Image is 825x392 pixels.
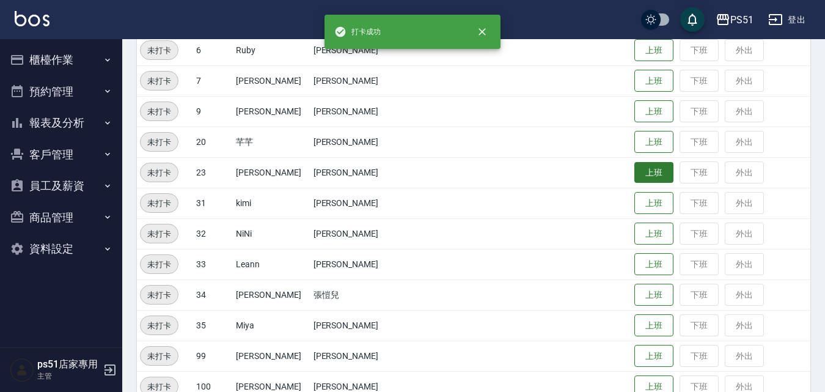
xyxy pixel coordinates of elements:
[141,44,178,57] span: 未打卡
[634,100,673,123] button: 上班
[469,18,496,45] button: close
[233,96,310,127] td: [PERSON_NAME]
[141,319,178,332] span: 未打卡
[141,136,178,149] span: 未打卡
[310,249,400,279] td: [PERSON_NAME]
[310,35,400,65] td: [PERSON_NAME]
[5,202,117,234] button: 商品管理
[193,310,233,341] td: 35
[193,218,233,249] td: 32
[334,26,381,38] span: 打卡成功
[193,35,233,65] td: 6
[310,157,400,188] td: [PERSON_NAME]
[193,341,233,371] td: 99
[5,139,117,171] button: 客戶管理
[193,188,233,218] td: 31
[310,188,400,218] td: [PERSON_NAME]
[193,65,233,96] td: 7
[310,96,400,127] td: [PERSON_NAME]
[310,65,400,96] td: [PERSON_NAME]
[141,75,178,87] span: 未打卡
[233,35,310,65] td: Ruby
[634,223,673,245] button: 上班
[37,358,100,371] h5: ps51店家專用
[310,279,400,310] td: 張愷兒
[141,166,178,179] span: 未打卡
[193,157,233,188] td: 23
[310,218,400,249] td: [PERSON_NAME]
[141,350,178,363] span: 未打卡
[141,227,178,240] span: 未打卡
[193,127,233,157] td: 20
[233,310,310,341] td: Miya
[634,284,673,306] button: 上班
[310,127,400,157] td: [PERSON_NAME]
[5,107,117,139] button: 報表及分析
[5,233,117,265] button: 資料設定
[233,65,310,96] td: [PERSON_NAME]
[310,341,400,371] td: [PERSON_NAME]
[634,162,673,183] button: 上班
[634,192,673,215] button: 上班
[233,249,310,279] td: Leann
[5,170,117,202] button: 員工及薪資
[5,76,117,108] button: 預約管理
[763,9,810,31] button: 登出
[233,188,310,218] td: kimi
[310,310,400,341] td: [PERSON_NAME]
[193,96,233,127] td: 9
[233,341,310,371] td: [PERSON_NAME]
[233,279,310,310] td: [PERSON_NAME]
[680,7,705,32] button: save
[141,258,178,271] span: 未打卡
[233,218,310,249] td: NiNi
[634,131,673,153] button: 上班
[711,7,758,32] button: PS51
[634,314,673,337] button: 上班
[15,11,50,26] img: Logo
[141,105,178,118] span: 未打卡
[634,70,673,92] button: 上班
[37,371,100,382] p: 主管
[141,197,178,210] span: 未打卡
[5,44,117,76] button: 櫃檯作業
[193,249,233,279] td: 33
[193,279,233,310] td: 34
[730,12,754,28] div: PS51
[10,358,34,382] img: Person
[634,345,673,368] button: 上班
[634,39,673,62] button: 上班
[233,157,310,188] td: [PERSON_NAME]
[634,253,673,276] button: 上班
[141,289,178,301] span: 未打卡
[233,127,310,157] td: 芊芊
